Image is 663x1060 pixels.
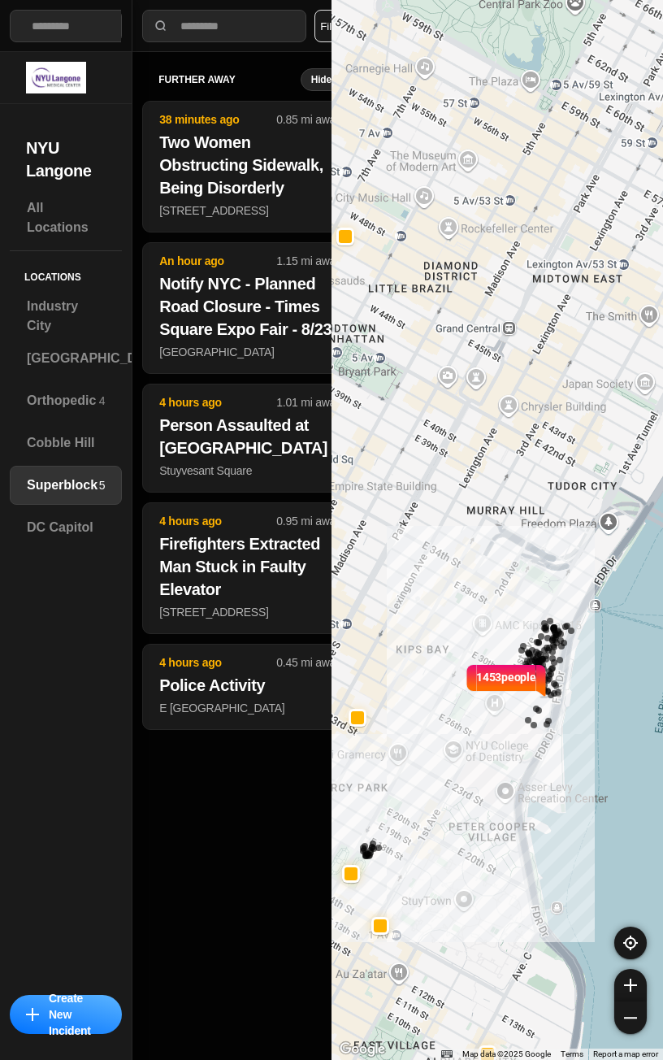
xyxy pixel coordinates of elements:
p: 4 [99,393,106,409]
h2: Person Assaulted at [GEOGRAPHIC_DATA] [159,414,341,459]
p: 4 hours ago [159,394,276,411]
img: notch [536,662,548,698]
button: recenter [614,927,647,959]
h2: Notify NYC - Planned Road Closure - Times Square Expo Fair - 8/23 [159,272,341,341]
h3: [GEOGRAPHIC_DATA] [27,349,166,368]
h3: Superblock [27,476,99,495]
a: Orthopedic4 [10,381,122,420]
button: 4 hours ago0.45 mi awayPolice ActivityE [GEOGRAPHIC_DATA]star [142,644,358,730]
a: Superblock5 [10,466,122,505]
p: Stuyvesant Square [159,463,341,479]
p: 1453 people [476,669,536,705]
img: search [153,18,169,34]
a: [GEOGRAPHIC_DATA] [10,339,122,378]
h3: Cobble Hill [27,433,105,453]
p: 0.45 mi away [276,654,340,671]
p: Create New Incident [49,990,106,1039]
p: [STREET_ADDRESS] [159,604,341,620]
img: icon [26,1008,39,1021]
img: logo [26,62,86,93]
h3: All Locations [27,198,105,237]
button: 4 hours ago0.95 mi awayFirefighters Extracted Man Stuck in Faulty Elevator[STREET_ADDRESS]star [142,502,358,634]
small: Hide [311,73,331,86]
h2: NYU Langone [26,137,106,182]
p: 0.95 mi away [276,513,340,529]
img: notch [464,662,476,698]
button: iconCreate New Incident [10,995,122,1034]
h2: Two Women Obstructing Sidewalk, Being Disorderly [159,131,341,199]
p: 1.01 mi away [276,394,340,411]
img: zoom-in [624,979,637,992]
a: All Locations [10,198,122,237]
p: 38 minutes ago [159,111,276,128]
img: recenter [623,936,638,950]
p: [GEOGRAPHIC_DATA] [159,344,341,360]
img: zoom-out [624,1011,637,1024]
a: Terms (opens in new tab) [561,1049,583,1058]
p: E [GEOGRAPHIC_DATA] [159,700,341,716]
button: An hour ago1.15 mi awayNotify NYC - Planned Road Closure - Times Square Expo Fair - 8/23[GEOGRAPH... [142,242,358,374]
button: zoom-in [614,969,647,1001]
a: 4 hours ago0.45 mi awayPolice ActivityE [GEOGRAPHIC_DATA]star [142,701,358,715]
a: 4 hours ago1.01 mi awayPerson Assaulted at [GEOGRAPHIC_DATA]Stuyvesant Squarestar [142,463,358,477]
a: DC Capitol [10,508,122,547]
a: Report a map error [593,1049,658,1058]
h2: Firefighters Extracted Man Stuck in Faulty Elevator [159,532,341,601]
a: Cobble Hill [10,424,122,463]
h5: further away [158,73,301,86]
h2: Police Activity [159,674,341,697]
h3: Orthopedic [27,391,99,411]
img: Google [336,1039,389,1060]
h3: Industry City [27,297,105,336]
p: An hour ago [159,253,276,269]
a: 4 hours ago0.95 mi awayFirefighters Extracted Man Stuck in Faulty Elevator[STREET_ADDRESS]star [142,605,358,619]
p: 4 hours ago [159,654,276,671]
button: 38 minutes ago0.85 mi awayTwo Women Obstructing Sidewalk, Being Disorderly[STREET_ADDRESS]star [142,101,358,232]
button: Hide [301,68,342,91]
button: Keyboard shortcuts [441,1049,453,1060]
p: 1.15 mi away [276,253,340,269]
span: Map data ©2025 Google [462,1049,551,1058]
button: 4 hours ago1.01 mi awayPerson Assaulted at [GEOGRAPHIC_DATA]Stuyvesant Squarestar [142,384,358,493]
a: Open this area in Google Maps (opens a new window) [336,1039,389,1060]
p: 4 hours ago [159,513,276,529]
a: Industry City [10,297,122,336]
a: An hour ago1.15 mi awayNotify NYC - Planned Road Closure - Times Square Expo Fair - 8/23[GEOGRAPH... [142,345,358,358]
p: [STREET_ADDRESS] [159,202,341,219]
p: 5 [99,477,106,493]
button: zoom-out [614,1001,647,1034]
h5: Locations [10,251,122,297]
a: 38 minutes ago0.85 mi awayTwo Women Obstructing Sidewalk, Being Disorderly[STREET_ADDRESS]star [142,203,358,217]
button: Filter [314,10,350,42]
p: 0.85 mi away [276,111,340,128]
h3: DC Capitol [27,518,105,537]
